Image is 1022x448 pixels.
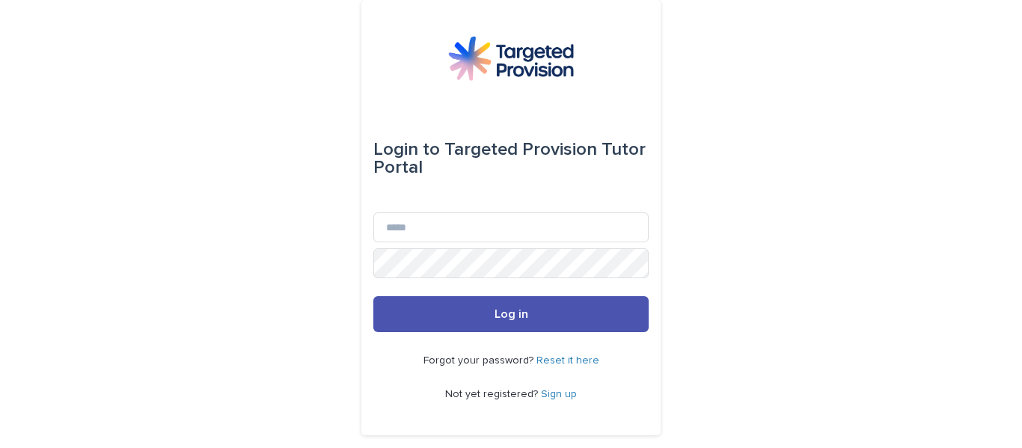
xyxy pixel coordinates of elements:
span: Forgot your password? [423,355,536,366]
span: Login to [373,141,440,159]
button: Log in [373,296,649,332]
a: Sign up [541,389,577,399]
a: Reset it here [536,355,599,366]
span: Not yet registered? [445,389,541,399]
span: Log in [495,308,528,320]
div: Targeted Provision Tutor Portal [373,129,649,188]
img: M5nRWzHhSzIhMunXDL62 [448,36,574,81]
